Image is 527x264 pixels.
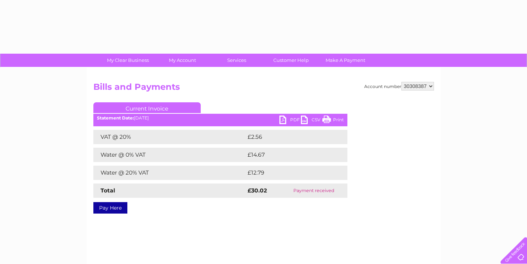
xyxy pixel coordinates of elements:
td: Water @ 20% VAT [93,166,246,180]
a: Pay Here [93,202,127,214]
td: Water @ 0% VAT [93,148,246,162]
td: £12.79 [246,166,332,180]
div: Account number [364,82,434,91]
a: My Clear Business [98,54,157,67]
a: Customer Help [262,54,321,67]
td: £14.67 [246,148,332,162]
b: Statement Date: [97,115,134,121]
a: CSV [301,116,322,126]
a: Make A Payment [316,54,375,67]
a: PDF [279,116,301,126]
a: Current Invoice [93,102,201,113]
strong: Total [101,187,115,194]
a: Services [207,54,266,67]
td: Payment received [280,184,347,198]
td: £2.56 [246,130,331,144]
td: VAT @ 20% [93,130,246,144]
a: My Account [153,54,212,67]
a: Print [322,116,344,126]
h2: Bills and Payments [93,82,434,96]
strong: £30.02 [248,187,267,194]
div: [DATE] [93,116,347,121]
